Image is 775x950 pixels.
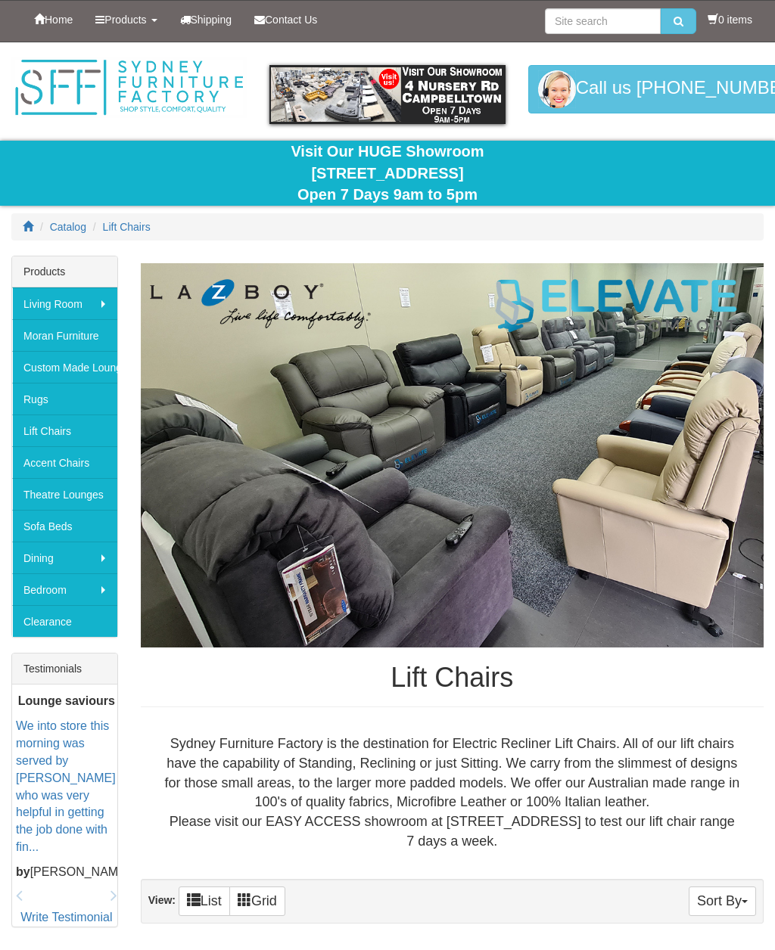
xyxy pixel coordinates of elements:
img: showroom.gif [269,65,505,124]
div: Sydney Furniture Factory is the destination for Electric Recliner Lift Chairs. All of our lift ch... [153,734,752,851]
a: Theatre Lounges [12,478,117,510]
div: Products [12,256,117,287]
b: Lounge saviours [18,694,115,707]
b: by [16,865,30,878]
a: Custom Made Lounges [12,351,117,383]
div: Testimonials [12,654,117,685]
strong: View: [148,894,176,906]
span: Home [45,14,73,26]
h1: Lift Chairs [141,663,764,693]
a: Clearance [12,605,117,637]
a: Moran Furniture [12,319,117,351]
a: Living Room [12,287,117,319]
input: Site search [545,8,661,34]
a: Catalog [50,221,86,233]
a: Products [84,1,168,39]
div: Visit Our HUGE Showroom [STREET_ADDRESS] Open 7 Days 9am to 5pm [11,141,764,206]
img: Lift Chairs [141,263,764,647]
a: Shipping [169,1,244,39]
img: Sydney Furniture Factory [11,57,247,118]
a: Home [23,1,84,39]
a: Lift Chairs [103,221,151,233]
a: We into store this morning was served by [PERSON_NAME] who was very helpful in getting the job do... [16,719,116,853]
a: Bedroom [12,573,117,605]
a: List [179,886,230,916]
a: Write Testimonial [20,911,112,924]
a: Grid [229,886,285,916]
span: Contact Us [265,14,317,26]
p: [PERSON_NAME] [16,864,117,881]
button: Sort By [689,886,756,916]
a: Contact Us [243,1,328,39]
a: Accent Chairs [12,446,117,478]
span: Products [104,14,146,26]
a: Dining [12,542,117,573]
a: Rugs [12,383,117,414]
span: Shipping [191,14,232,26]
li: 0 items [708,12,752,27]
a: Lift Chairs [12,414,117,446]
a: Sofa Beds [12,510,117,542]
